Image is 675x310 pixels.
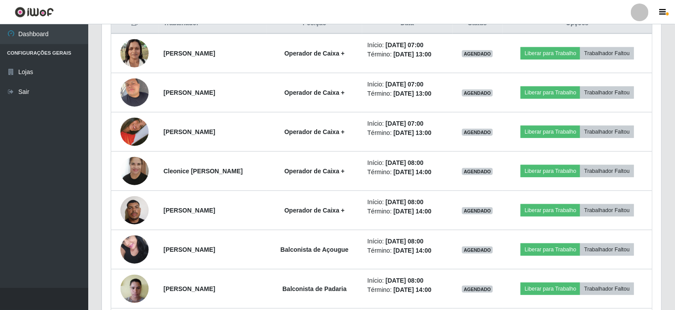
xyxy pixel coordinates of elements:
button: Trabalhador Faltou [580,165,634,177]
img: 1734154515134.jpeg [120,74,149,111]
button: Liberar para Trabalho [521,165,580,177]
img: CoreUI Logo [15,7,54,18]
strong: [PERSON_NAME] [164,128,215,135]
button: Trabalhador Faltou [580,47,634,60]
button: Liberar para Trabalho [521,283,580,295]
time: [DATE] 13:00 [394,129,431,136]
strong: Cleonice [PERSON_NAME] [164,168,243,175]
button: Liberar para Trabalho [521,47,580,60]
button: Trabalhador Faltou [580,283,634,295]
button: Liberar para Trabalho [521,86,580,99]
strong: Operador de Caixa + [285,50,345,57]
button: Liberar para Trabalho [521,243,580,256]
img: 1732041144811.jpeg [120,107,149,157]
strong: [PERSON_NAME] [164,50,215,57]
time: [DATE] 13:00 [394,90,431,97]
button: Trabalhador Faltou [580,204,634,217]
span: AGENDADO [462,50,493,57]
li: Término: [367,285,447,295]
li: Término: [367,128,447,138]
time: [DATE] 08:00 [386,159,424,166]
strong: [PERSON_NAME] [164,89,215,96]
strong: Operador de Caixa + [285,207,345,214]
time: [DATE] 07:00 [386,41,424,49]
li: Término: [367,89,447,98]
strong: [PERSON_NAME] [164,285,215,292]
strong: [PERSON_NAME] [164,246,215,253]
time: [DATE] 14:00 [394,286,431,293]
span: AGENDADO [462,286,493,293]
span: AGENDADO [462,168,493,175]
li: Término: [367,168,447,177]
img: 1746197830896.jpeg [120,231,149,268]
button: Liberar para Trabalho [521,204,580,217]
strong: Balconista de Padaria [282,285,347,292]
li: Término: [367,246,447,255]
span: AGENDADO [462,207,493,214]
button: Trabalhador Faltou [580,126,634,138]
button: Liberar para Trabalho [521,126,580,138]
time: [DATE] 08:00 [386,277,424,284]
li: Início: [367,41,447,50]
strong: Operador de Caixa + [285,128,345,135]
time: [DATE] 08:00 [386,198,424,205]
strong: Operador de Caixa + [285,89,345,96]
time: [DATE] 14:00 [394,208,431,215]
li: Início: [367,158,447,168]
strong: Operador de Caixa + [285,168,345,175]
img: 1720809249319.jpeg [120,34,149,72]
img: 1724425725266.jpeg [120,270,149,307]
li: Início: [367,198,447,207]
time: [DATE] 14:00 [394,247,431,254]
time: [DATE] 08:00 [386,238,424,245]
span: AGENDADO [462,129,493,136]
img: 1744328731304.jpeg [120,191,149,229]
img: 1727450734629.jpeg [120,152,149,190]
li: Término: [367,50,447,59]
strong: [PERSON_NAME] [164,207,215,214]
strong: Balconista de Açougue [281,246,349,253]
li: Início: [367,80,447,89]
button: Trabalhador Faltou [580,86,634,99]
time: [DATE] 14:00 [394,168,431,176]
li: Início: [367,276,447,285]
button: Trabalhador Faltou [580,243,634,256]
li: Início: [367,237,447,246]
time: [DATE] 07:00 [386,81,424,88]
li: Início: [367,119,447,128]
li: Término: [367,207,447,216]
time: [DATE] 13:00 [394,51,431,58]
time: [DATE] 07:00 [386,120,424,127]
span: AGENDADO [462,90,493,97]
span: AGENDADO [462,247,493,254]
